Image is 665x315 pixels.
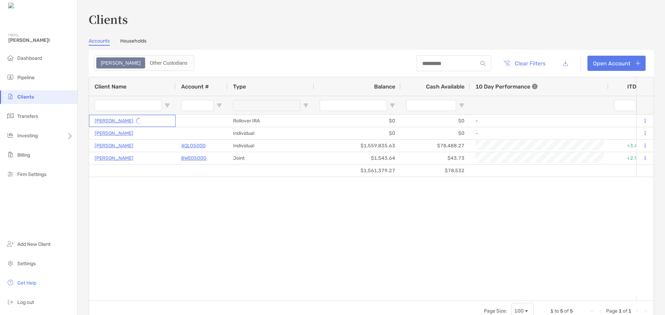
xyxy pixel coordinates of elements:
[165,103,170,108] button: Open Filter Menu
[181,154,206,163] a: 8WE05000
[89,38,110,46] a: Accounts
[314,165,401,177] div: $1,561,379.27
[401,140,470,152] div: $78,488.27
[17,75,35,81] span: Pipeline
[390,103,395,108] button: Open Filter Menu
[426,83,464,90] span: Cash Available
[484,308,507,314] div: Page Size:
[17,280,36,286] span: Get Help
[6,54,15,62] img: dashboard icon
[181,141,206,150] a: 4QL05000
[228,127,314,139] div: Individual
[642,308,648,314] div: Last Page
[89,11,654,27] h3: Clients
[314,115,401,127] div: $0
[6,240,15,248] img: add_new_client icon
[216,103,222,108] button: Open Filter Menu
[609,115,650,127] div: 0%
[628,308,631,314] span: 1
[95,117,133,125] a: [PERSON_NAME]
[97,58,144,68] div: Zoe
[587,56,646,71] a: Open Account
[401,115,470,127] div: $0
[233,83,246,90] span: Type
[228,115,314,127] div: Rollover IRA
[181,100,214,111] input: Account # Filter Input
[17,55,42,61] span: Dashboard
[476,128,603,139] div: -
[401,127,470,139] div: $0
[17,133,38,139] span: Investing
[609,127,650,139] div: 0%
[6,170,15,178] img: firm-settings icon
[606,308,618,314] span: Page
[6,278,15,287] img: get-help icon
[623,308,627,314] span: of
[95,141,133,150] a: [PERSON_NAME]
[589,308,595,314] div: First Page
[8,3,38,9] img: Zoe Logo
[120,38,147,46] a: Households
[401,152,470,164] div: $43.73
[476,77,538,96] div: 10 Day Performance
[314,140,401,152] div: $1,559,835.63
[564,308,569,314] span: of
[320,100,387,111] input: Balance Filter Input
[314,127,401,139] div: $0
[17,299,34,305] span: Log out
[181,83,209,90] span: Account #
[6,150,15,159] img: billing icon
[476,115,603,127] div: -
[6,298,15,306] img: logout icon
[459,103,464,108] button: Open Filter Menu
[95,83,126,90] span: Client Name
[555,308,559,314] span: to
[514,308,524,314] div: 100
[146,58,191,68] div: Other Custodians
[17,241,51,247] span: Add New Client
[498,56,551,71] button: Clear Filters
[6,92,15,101] img: clients icon
[550,308,553,314] span: 1
[598,308,603,314] div: Previous Page
[570,308,573,314] span: 5
[95,154,133,163] a: [PERSON_NAME]
[17,172,46,177] span: Firm Settings
[6,112,15,120] img: transfers icon
[228,152,314,164] div: Joint
[614,100,636,111] input: ITD Filter Input
[95,129,133,138] a: [PERSON_NAME]
[634,308,640,314] div: Next Page
[480,61,486,66] img: input icon
[401,165,470,177] div: $78,532
[406,100,456,111] input: Cash Available Filter Input
[95,100,162,111] input: Client Name Filter Input
[609,140,650,152] div: +3.42%
[6,73,15,81] img: pipeline icon
[314,152,401,164] div: $1,543.64
[560,308,563,314] span: 5
[6,259,15,267] img: settings icon
[303,103,309,108] button: Open Filter Menu
[17,152,30,158] span: Billing
[609,152,650,164] div: +2.90%
[228,140,314,152] div: Individual
[17,113,38,119] span: Transfers
[627,83,645,90] div: ITD
[17,94,34,100] span: Clients
[94,55,194,71] div: segmented control
[17,261,36,267] span: Settings
[374,83,395,90] span: Balance
[6,131,15,139] img: investing icon
[619,308,622,314] span: 1
[8,37,73,43] span: [PERSON_NAME]!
